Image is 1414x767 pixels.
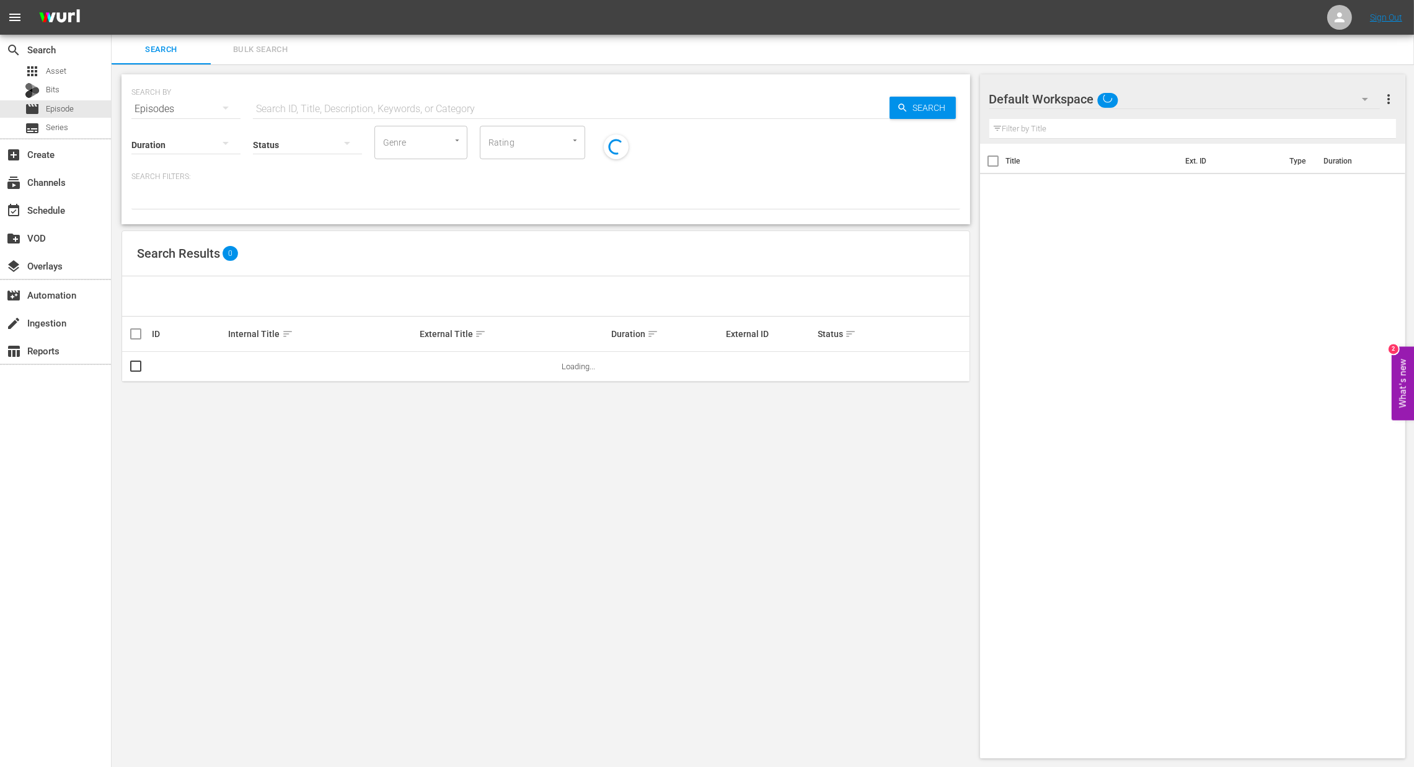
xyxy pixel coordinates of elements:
[46,121,68,134] span: Series
[908,97,956,119] span: Search
[30,3,89,32] img: ans4CAIJ8jUAAAAAAAAAAAAAAAAAAAAAAAAgQb4GAAAAAAAAAAAAAAAAAAAAAAAAJMjXAAAAAAAAAAAAAAAAAAAAAAAAgAT5G...
[25,102,40,116] span: Episode
[7,10,22,25] span: menu
[1389,344,1399,354] div: 2
[25,83,40,98] div: Bits
[6,344,21,359] span: Reports
[569,134,581,146] button: Open
[6,147,21,162] span: Create
[1282,144,1316,178] th: Type
[562,362,595,371] span: Loading...
[6,231,21,246] span: VOD
[6,175,21,190] span: Channels
[1178,144,1283,178] th: Ext. ID
[218,43,303,57] span: Bulk Search
[989,82,1381,116] div: Default Workspace
[1316,144,1390,178] th: Duration
[25,121,40,136] span: Series
[282,328,293,340] span: sort
[119,43,203,57] span: Search
[845,328,856,340] span: sort
[137,246,220,261] span: Search Results
[46,65,66,77] span: Asset
[726,329,814,339] div: External ID
[131,92,241,126] div: Episodes
[1370,12,1402,22] a: Sign Out
[6,43,21,58] span: Search
[420,327,608,341] div: External Title
[818,327,891,341] div: Status
[1381,84,1396,114] button: more_vert
[475,328,486,340] span: sort
[131,172,960,182] p: Search Filters:
[152,329,225,339] div: ID
[46,84,60,96] span: Bits
[1392,347,1414,421] button: Open Feedback Widget
[1381,92,1396,107] span: more_vert
[6,203,21,218] span: Schedule
[6,316,21,331] span: Ingestion
[25,64,40,79] span: Asset
[229,327,417,341] div: Internal Title
[223,246,238,261] span: 0
[647,328,658,340] span: sort
[890,97,956,119] button: Search
[611,327,722,341] div: Duration
[46,103,74,115] span: Episode
[6,259,21,274] span: Overlays
[451,134,463,146] button: Open
[6,288,21,303] span: Automation
[1006,144,1178,178] th: Title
